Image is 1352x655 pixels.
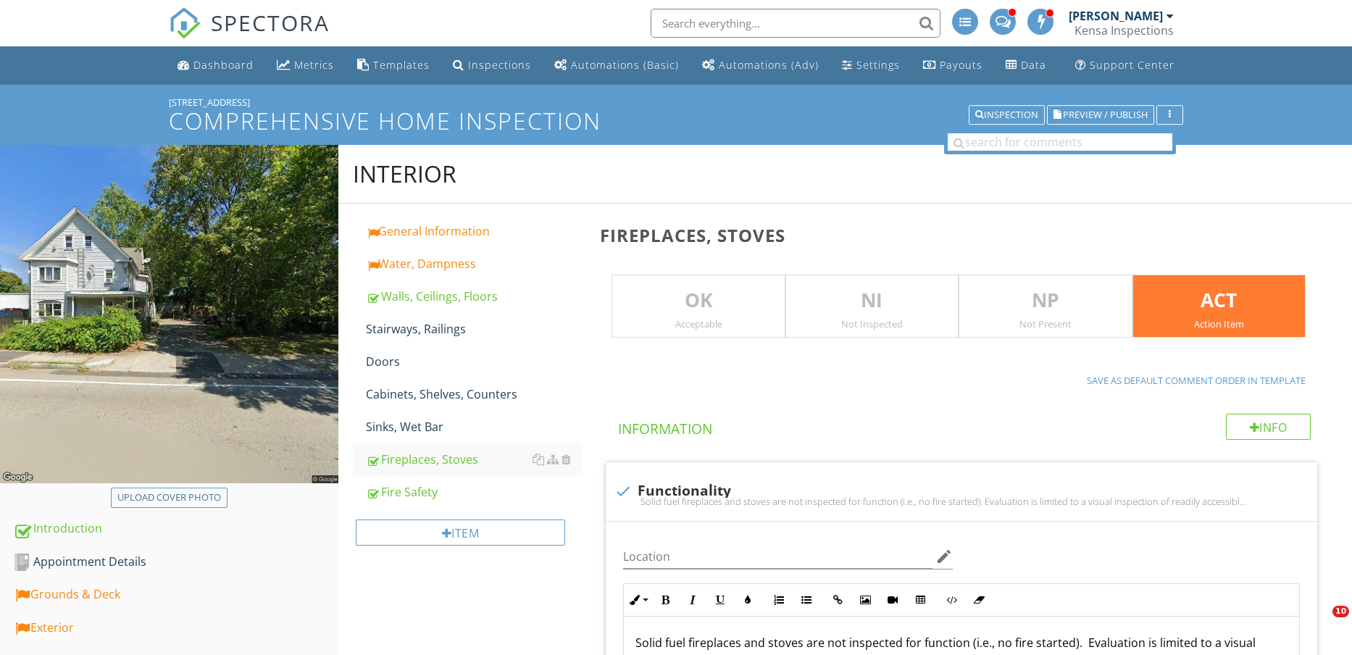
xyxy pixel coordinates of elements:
[651,9,940,38] input: Search everything...
[169,108,1183,133] h1: Comprehensive Home Inspection
[111,488,228,508] button: Upload cover photo
[851,586,879,614] button: Insert Image (Ctrl+P)
[447,52,537,79] a: Inspections
[366,353,583,370] div: Doors
[612,286,784,315] p: OK
[366,320,583,338] div: Stairways, Railings
[351,52,435,79] a: Templates
[940,58,982,72] div: Payouts
[1133,318,1305,330] div: Action Item
[734,586,761,614] button: Colors
[719,58,819,72] div: Automations (Adv)
[366,451,583,468] div: Fireplaces, Stoves
[969,105,1045,125] button: Inspection
[366,385,583,403] div: Cabinets, Shelves, Counters
[366,418,583,435] div: Sinks, Wet Bar
[786,318,958,330] div: Not Inspected
[172,52,259,79] a: Dashboard
[271,52,340,79] a: Metrics
[294,58,334,72] div: Metrics
[696,52,825,79] a: Automations (Advanced)
[366,255,583,272] div: Water, Dampness
[917,52,988,79] a: Payouts
[366,483,583,501] div: Fire Safety
[614,496,1309,507] div: Solid fuel fireplaces and stoves are not inspected for function (i.e., no fire started). Evaluati...
[1303,606,1338,641] iframe: Intercom live chat
[211,7,330,38] span: SPECTORA
[548,52,685,79] a: Automations (Basic)
[1047,105,1154,125] button: Preview / Publish
[706,586,734,614] button: Underline (Ctrl+U)
[969,107,1045,120] a: Inspection
[948,133,1172,151] input: search for comments
[786,286,958,315] p: NI
[1021,58,1046,72] div: Data
[13,553,338,572] div: Appointment Details
[612,318,784,330] div: Acceptable
[651,586,679,614] button: Bold (Ctrl+B)
[765,586,793,614] button: Ordered List
[356,520,566,546] div: Item
[624,586,651,614] button: Inline Style
[1133,286,1305,315] p: ACT
[856,58,900,72] div: Settings
[1090,58,1174,72] div: Support Center
[623,545,932,569] input: Location
[959,318,1131,330] div: Not Present
[13,619,338,638] div: Exterior
[571,58,679,72] div: Automations (Basic)
[373,58,430,72] div: Templates
[353,159,456,188] div: Interior
[13,520,338,538] div: Introduction
[366,288,583,305] div: Walls, Ceilings, Floors
[1087,374,1306,388] div: Save as default comment order in template
[1000,52,1052,79] a: Data
[366,222,583,240] div: General Information
[1074,23,1174,38] div: Kensa Inspections
[935,548,953,565] i: edit
[836,52,906,79] a: Settings
[879,586,906,614] button: Insert Video
[169,20,330,50] a: SPECTORA
[618,414,1311,438] h4: Information
[679,586,706,614] button: Italic (Ctrl+I)
[824,586,851,614] button: Insert Link (Ctrl+K)
[1047,107,1154,120] a: Preview / Publish
[193,58,254,72] div: Dashboard
[975,110,1038,120] div: Inspection
[169,7,201,39] img: The Best Home Inspection Software - Spectora
[169,96,1183,108] div: [STREET_ADDRESS]
[1069,52,1180,79] a: Support Center
[793,586,820,614] button: Unordered List
[1226,414,1311,440] div: Info
[468,58,531,72] div: Inspections
[1069,9,1163,23] div: [PERSON_NAME]
[1081,371,1311,391] button: Save as default comment order in template
[959,286,1131,315] p: NP
[906,586,934,614] button: Insert Table
[117,491,221,505] div: Upload cover photo
[13,585,338,604] div: Grounds & Deck
[600,225,1329,245] h3: Fireplaces, Stoves
[1063,110,1148,120] span: Preview / Publish
[1332,606,1349,617] span: 10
